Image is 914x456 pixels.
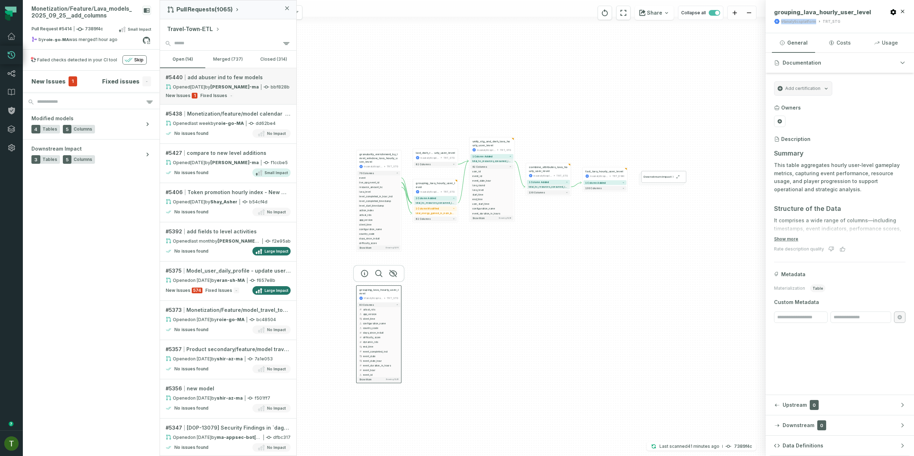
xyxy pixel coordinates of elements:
[401,182,412,203] g: Edge from 6fdde6b31c72906786780e18490b5bac to d45addd756cc233aec5294fbe355fb0b
[142,76,151,86] span: -
[357,340,400,344] button: dynamic_rds
[359,345,362,348] span: timestamp
[187,228,257,235] span: add fields to level activities
[357,180,400,185] button: live_ops_event_id
[357,307,400,312] button: actual_rds
[514,161,525,187] g: Edge from 190e48a2d664b1093ec3c416a3595267 to 636dea63b7a46c6df27ea527d8b1585c
[267,366,286,372] span: No Impact
[166,84,259,90] div: Opened by
[31,6,140,19] div: Monetization/Feature/Lava_models_2025_09_25__add_columns
[166,385,291,392] div: # 5356
[190,84,205,90] relative-time: Oct 8, 2025, 10:54 AM GMT+3
[363,345,398,349] span: end_time
[210,199,237,204] strong: Shay_Asher (shayasher17)
[357,208,400,213] button: action_index
[363,322,398,325] span: configuration_name
[385,247,398,249] span: Showing 15 / 76
[359,308,362,311] span: float
[174,170,209,176] h4: No issues found
[363,359,398,363] span: event_date_hour
[166,189,291,196] div: # 5406
[160,262,296,301] a: #5375Model_user_daily_profile - update user_scoreOpened[DATE] 2:18:08 PMbyeran-sh-MAf657e8bNew Is...
[671,175,674,178] span: 3
[128,26,151,32] span: Small Impact
[357,236,400,241] button: days_since_install
[174,445,209,450] h4: No issues found
[734,444,752,449] h4: 7389f4c
[416,201,455,205] span: total_hc_resources_consumed_in_main_board_progression
[781,104,801,111] h3: Owners
[205,51,251,68] button: merged (737)
[363,331,398,335] span: days_since_install
[31,26,103,33] span: Pull Request #5414 7389f4c
[187,110,291,117] span: Monetization/feature/model calendar add extrenal segments to the calendar tables
[414,211,457,216] button: total_energy_gained_in_main_board_progression
[359,176,398,179] span: event
[357,227,400,232] button: configuration_name
[217,278,245,283] strong: eran-sh-MA
[357,330,400,335] button: days_since_install
[186,306,291,314] div: Monetization/Feature/model_travel_together_milestone_roie
[470,192,513,197] button: start_time
[228,93,234,98] span: -
[472,169,512,173] span: user_id
[160,105,296,144] a: #5438Monetization/feature/model calendar add extrenal segments to the calendar tablesOpened[DATE]...
[357,368,400,373] button: event_hour
[401,182,412,213] g: Edge from 6fdde6b31c72906786780e18490b5bac to d45addd756cc233aec5294fbe355fb0b
[783,401,807,409] span: Upstream
[359,378,372,381] span: Show more
[187,189,291,196] div: Token promotion hourly index - New Model
[818,33,861,52] button: Costs
[357,344,400,349] button: end_time
[357,232,400,236] button: country_code
[678,6,723,20] button: Collapse all
[44,37,69,42] strong: roie-go-MA (roiegonen17)
[817,420,826,430] span: 0
[42,126,57,132] span: Tables
[416,212,455,215] span: total_energy_gained_in_main_board_progression
[216,121,244,126] strong: roie-go-MA (roiegonen17)
[134,57,144,63] span: Skip
[359,327,362,330] span: string
[498,217,512,219] span: Showing 10 / 82
[359,237,398,240] span: days_since_install
[783,442,823,449] span: Data Definitions
[470,211,513,216] button: event_duration_in_hours
[357,217,400,222] button: app_version
[529,185,568,189] span: total_hc_resources_consumed_in_main_board_progression
[458,161,468,203] g: Edge from d45addd756cc233aec5294fbe355fb0b to 190e48a2d664b1093ec3c416a3595267
[359,364,362,367] span: integer
[728,6,742,20] button: zoom in
[359,218,398,222] span: app_version
[42,157,57,162] span: Tables
[4,436,19,451] img: avatar of Tomer Galun
[585,181,606,184] span: 1 column added
[359,317,362,320] span: timestamp
[166,277,245,283] div: Opened by
[359,313,362,315] span: string
[23,109,160,139] button: Modified models4Tables5Columns
[774,81,832,96] button: Add certification
[357,194,400,199] button: level_completed_in_hour_ind
[363,350,398,353] span: event_completed_ind
[102,77,140,86] h4: Fixed issues
[217,395,243,401] strong: shir-az-ma
[166,199,237,205] div: Opened by
[363,354,398,358] span: event_date
[357,241,400,245] button: difficulty_score
[363,317,398,320] span: client_time
[166,120,244,126] div: Opened by
[122,55,147,65] button: Skip
[472,155,493,158] span: 1 column added
[190,278,211,283] relative-time: Aug 28, 2025, 2:18 PM GMT+3
[166,434,291,440] div: dfbc317
[31,77,66,86] h4: New Issues
[472,165,487,168] span: 82 columns
[186,346,291,353] div: Product secondary/feature/model travel together task develop new feature model
[359,369,362,371] span: integer
[359,185,398,189] span: resource_amount_hc
[472,217,485,219] span: Show more
[166,395,291,401] div: f501ff7
[363,373,398,376] span: event_id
